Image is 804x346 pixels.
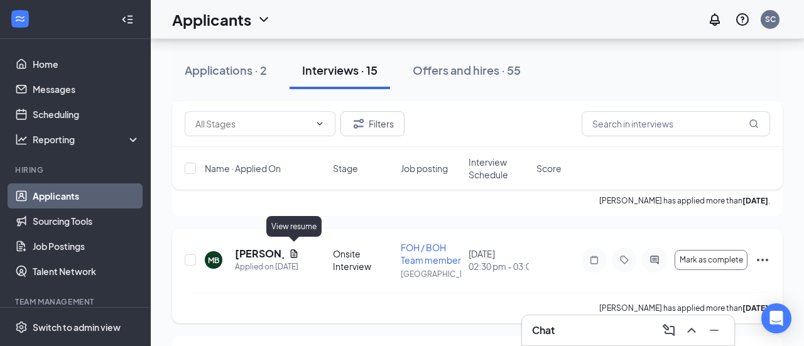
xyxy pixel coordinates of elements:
[659,320,679,340] button: ComposeMessage
[742,303,768,313] b: [DATE]
[469,247,529,273] div: [DATE]
[742,196,768,205] b: [DATE]
[33,77,140,102] a: Messages
[682,320,702,340] button: ChevronUp
[15,296,138,307] div: Team Management
[185,62,267,78] div: Applications · 2
[33,102,140,127] a: Scheduling
[266,216,322,237] div: View resume
[33,259,140,284] a: Talent Network
[647,255,662,265] svg: ActiveChat
[761,303,791,333] div: Open Intercom Messenger
[289,249,299,259] svg: Document
[15,133,28,146] svg: Analysis
[33,321,121,333] div: Switch to admin view
[121,13,134,26] svg: Collapse
[469,156,529,181] span: Interview Schedule
[333,247,393,273] div: Onsite Interview
[536,162,562,175] span: Score
[33,51,140,77] a: Home
[675,250,747,270] button: Mark as complete
[15,165,138,175] div: Hiring
[707,323,722,338] svg: Minimize
[172,9,251,30] h1: Applicants
[765,14,776,24] div: SC
[707,12,722,27] svg: Notifications
[582,111,770,136] input: Search in interviews
[235,261,299,273] div: Applied on [DATE]
[302,62,378,78] div: Interviews · 15
[256,12,271,27] svg: ChevronDown
[599,303,770,313] p: [PERSON_NAME] has applied more than .
[661,323,676,338] svg: ComposeMessage
[684,323,699,338] svg: ChevronUp
[755,252,770,268] svg: Ellipses
[401,162,448,175] span: Job posting
[208,255,219,266] div: MB
[401,242,461,266] span: FOH / BOH Team member
[340,111,405,136] button: Filter Filters
[617,255,632,265] svg: Tag
[351,116,366,131] svg: Filter
[680,256,743,264] span: Mark as complete
[469,260,529,273] span: 02:30 pm - 03:00 pm
[401,269,461,279] p: [GEOGRAPHIC_DATA]
[14,13,26,25] svg: WorkstreamLogo
[532,323,555,337] h3: Chat
[15,321,28,333] svg: Settings
[33,133,141,146] div: Reporting
[587,255,602,265] svg: Note
[333,162,358,175] span: Stage
[33,183,140,208] a: Applicants
[235,247,284,261] h5: [PERSON_NAME]
[205,162,281,175] span: Name · Applied On
[704,320,724,340] button: Minimize
[315,119,325,129] svg: ChevronDown
[735,12,750,27] svg: QuestionInfo
[195,117,310,131] input: All Stages
[413,62,521,78] div: Offers and hires · 55
[749,119,759,129] svg: MagnifyingGlass
[33,208,140,234] a: Sourcing Tools
[33,234,140,259] a: Job Postings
